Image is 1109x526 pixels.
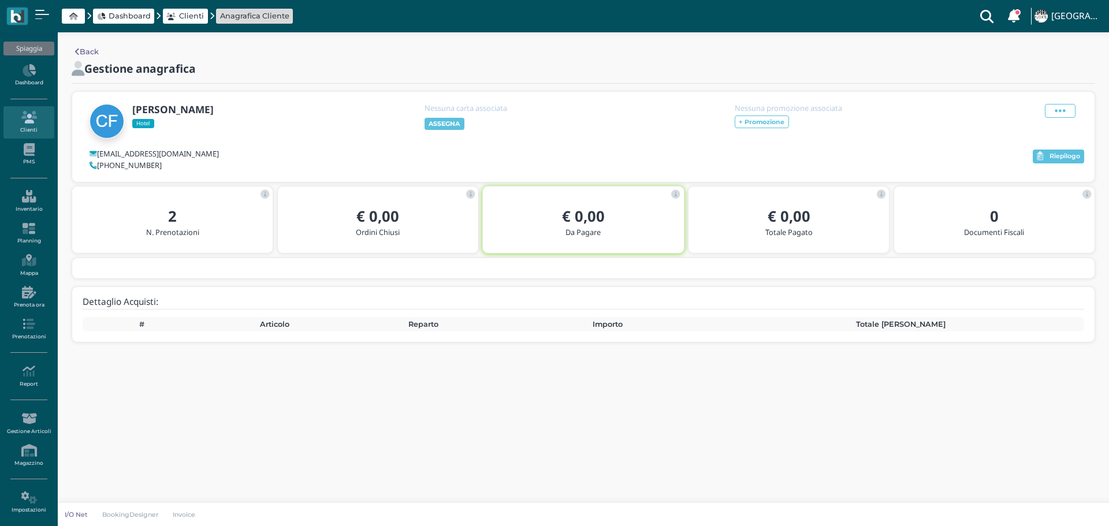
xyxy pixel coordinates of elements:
a: Dashboard [3,59,54,91]
a: Inventario [3,185,54,217]
th: Totale [PERSON_NAME] [717,317,1084,332]
b: + Promozione [739,118,784,126]
h5: Ordini Chiusi [287,228,469,236]
h4: Dettaglio Acquisti: [83,297,158,307]
h5: Totale Pagato [698,228,880,236]
div: Spiaggia [3,42,54,55]
a: Anagrafica Cliente [220,10,289,21]
h5: Nessuna carta associata [425,104,546,112]
th: Articolo [200,317,348,332]
span: Hotel [132,119,154,128]
h5: N. Prenotazioni [81,228,263,236]
b: € 0,00 [356,206,399,226]
h5: [PHONE_NUMBER] [90,161,162,169]
h5: Da Pagare [492,228,674,236]
a: Prenotazioni [3,313,54,345]
a: Dashboard [97,10,151,21]
h2: Gestione anagrafica [84,62,196,74]
a: Planning [3,218,54,249]
b: ASSEGNA [429,120,460,128]
img: logo [10,10,24,23]
span: Clienti [179,10,204,21]
a: Prenota ora [3,281,54,313]
a: Report [3,360,54,392]
th: Reparto [348,317,498,332]
a: Back [75,46,99,57]
img: ... [1034,10,1047,23]
img: CAPEZZERA FRANCESCO [90,104,124,139]
b: [PERSON_NAME] [132,103,214,116]
b: € 0,00 [768,206,810,226]
h5: [EMAIL_ADDRESS][DOMAIN_NAME] [90,150,219,158]
b: € 0,00 [562,206,605,226]
span: Riepilogo [1050,152,1080,161]
b: 0 [990,206,999,226]
a: Clienti [166,10,204,21]
th: Importo [498,317,717,332]
a: Clienti [3,106,54,138]
h5: Nessuna promozione associata [735,104,856,112]
b: 2 [168,206,177,226]
span: Dashboard [109,10,151,21]
a: ... [GEOGRAPHIC_DATA] [1033,2,1102,30]
a: Mappa [3,249,54,281]
button: Riepilogo [1033,150,1084,163]
a: PMS [3,139,54,170]
h5: Documenti Fiscali [903,228,1085,236]
th: # [83,317,200,332]
h4: [GEOGRAPHIC_DATA] [1051,12,1102,21]
iframe: Help widget launcher [1027,490,1099,516]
